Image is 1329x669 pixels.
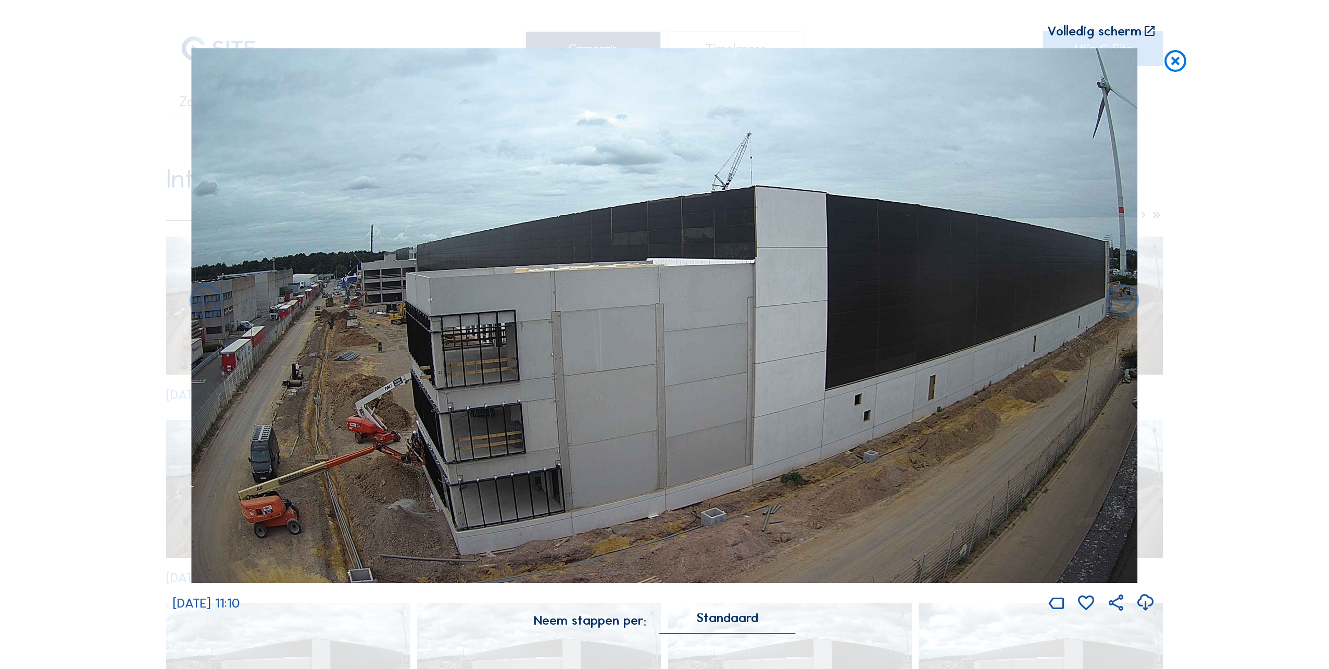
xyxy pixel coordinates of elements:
div: Standaard [660,613,795,633]
i: Forward [186,282,225,321]
div: Neem stappen per: [534,614,646,627]
img: Image [192,48,1138,583]
span: [DATE] 11:10 [173,596,240,612]
i: Back [1104,282,1143,321]
div: Volledig scherm [1047,24,1142,38]
div: Standaard [696,613,758,623]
